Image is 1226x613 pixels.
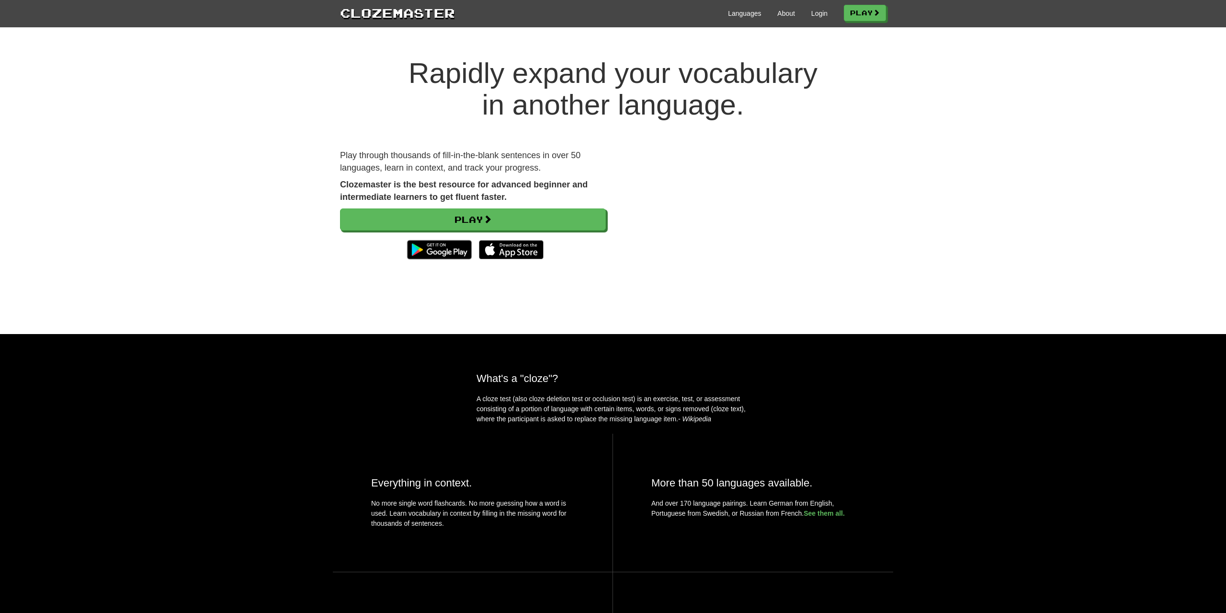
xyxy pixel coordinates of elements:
[844,5,886,21] a: Play
[402,235,477,264] img: Get it on Google Play
[651,498,855,519] p: And over 170 language pairings. Learn German from English, Portuguese from Swedish, or Russian fr...
[477,394,749,424] p: A cloze test (also cloze deletion test or occlusion test) is an exercise, test, or assessment con...
[477,372,749,384] h2: What's a "cloze"?
[479,240,544,259] img: Download_on_the_App_Store_Badge_US-UK_135x40-25178aeef6eb6b83b96f5f2d004eda3bffbb37122de64afbaef7...
[678,415,711,423] em: - Wikipedia
[371,498,574,533] p: No more single word flashcards. No more guessing how a word is used. Learn vocabulary in context ...
[340,150,606,174] p: Play through thousands of fill-in-the-blank sentences in over 50 languages, learn in context, and...
[340,4,455,22] a: Clozemaster
[777,9,795,18] a: About
[340,208,606,231] a: Play
[811,9,828,18] a: Login
[340,180,588,202] strong: Clozemaster is the best resource for advanced beginner and intermediate learners to get fluent fa...
[728,9,761,18] a: Languages
[651,477,855,489] h2: More than 50 languages available.
[804,509,845,517] a: See them all.
[371,477,574,489] h2: Everything in context.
